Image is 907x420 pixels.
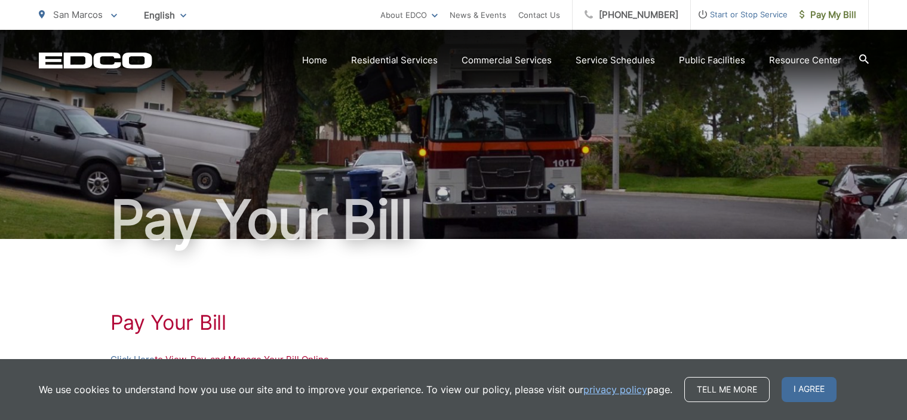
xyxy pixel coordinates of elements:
[583,382,647,397] a: privacy policy
[135,5,195,26] span: English
[380,8,438,22] a: About EDCO
[800,8,856,22] span: Pay My Bill
[39,382,672,397] p: We use cookies to understand how you use our site and to improve your experience. To view our pol...
[462,53,552,68] a: Commercial Services
[39,52,152,69] a: EDCD logo. Return to the homepage.
[684,377,770,402] a: Tell me more
[351,53,438,68] a: Residential Services
[53,9,103,20] span: San Marcos
[110,352,797,367] p: to View, Pay, and Manage Your Bill Online
[110,352,155,367] a: Click Here
[450,8,506,22] a: News & Events
[576,53,655,68] a: Service Schedules
[782,377,837,402] span: I agree
[39,190,869,250] h1: Pay Your Bill
[769,53,841,68] a: Resource Center
[302,53,327,68] a: Home
[679,53,745,68] a: Public Facilities
[518,8,560,22] a: Contact Us
[110,311,797,335] h1: Pay Your Bill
